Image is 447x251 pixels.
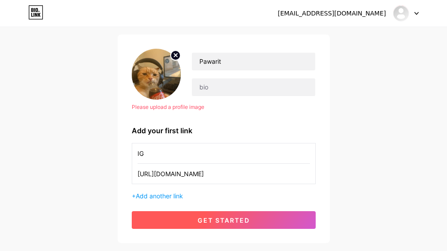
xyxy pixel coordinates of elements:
[136,192,183,200] span: Add another link
[132,103,316,111] div: Please upload a profile image
[138,164,310,184] input: URL (https://instagram.com/yourname)
[192,78,315,96] input: bio
[132,125,316,136] div: Add your first link
[278,9,386,18] div: [EMAIL_ADDRESS][DOMAIN_NAME]
[192,53,315,70] input: Your name
[132,211,316,229] button: get started
[132,49,181,100] img: profile pic
[132,191,316,201] div: +
[198,216,250,224] span: get started
[393,5,409,22] img: ออนิว
[138,143,310,163] input: Link name (My Instagram)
